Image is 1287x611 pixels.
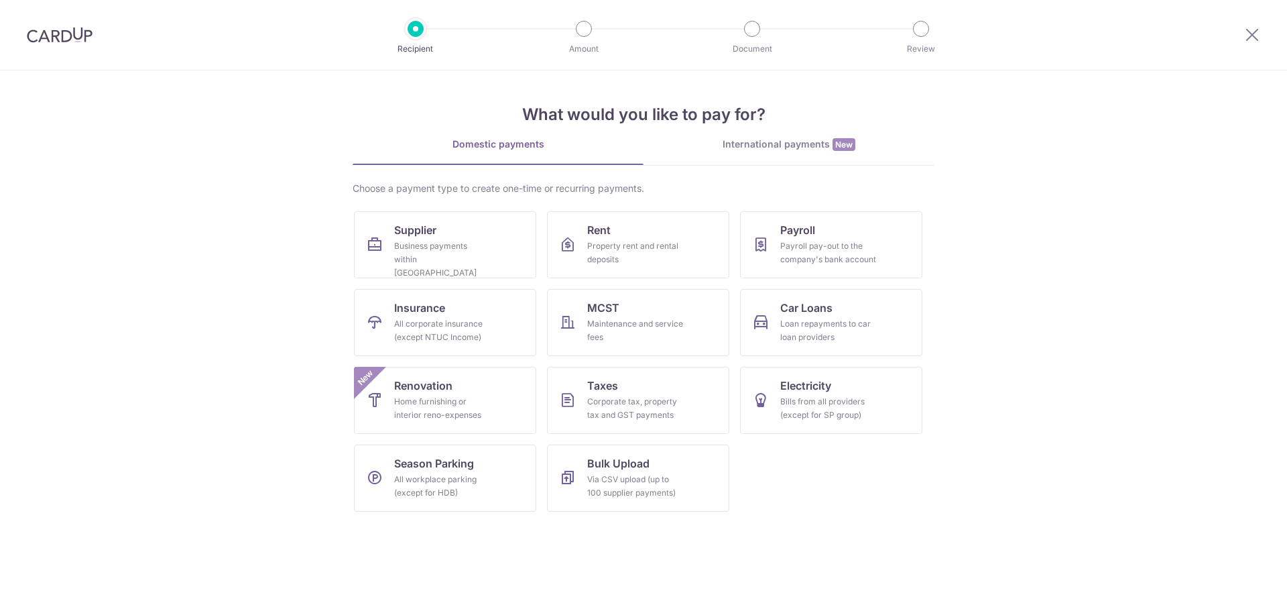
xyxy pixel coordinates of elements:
[394,473,491,500] div: All workplace parking (except for HDB)
[366,42,465,56] p: Recipient
[780,300,833,316] span: Car Loans
[780,239,877,266] div: Payroll pay-out to the company's bank account
[394,378,452,394] span: Renovation
[394,222,436,238] span: Supplier
[833,138,855,151] span: New
[780,317,877,344] div: Loan repayments to car loan providers
[587,300,619,316] span: MCST
[547,211,729,278] a: RentProperty rent and rental deposits
[547,289,729,356] a: MCSTMaintenance and service fees
[740,289,922,356] a: Car LoansLoan repayments to car loan providers
[394,239,491,280] div: Business payments within [GEOGRAPHIC_DATA]
[394,300,445,316] span: Insurance
[354,211,536,278] a: SupplierBusiness payments within [GEOGRAPHIC_DATA]
[353,182,934,195] div: Choose a payment type to create one-time or recurring payments.
[587,378,618,394] span: Taxes
[1201,571,1274,604] iframe: Opens a widget where you can find more information
[643,137,934,152] div: International payments
[394,395,491,422] div: Home furnishing or interior reno-expenses
[780,222,815,238] span: Payroll
[354,445,536,512] a: Season ParkingAll workplace parking (except for HDB)
[587,239,684,266] div: Property rent and rental deposits
[587,455,650,471] span: Bulk Upload
[702,42,802,56] p: Document
[394,317,491,344] div: All corporate insurance (except NTUC Income)
[353,103,934,127] h4: What would you like to pay for?
[547,367,729,434] a: TaxesCorporate tax, property tax and GST payments
[394,455,474,471] span: Season Parking
[587,395,684,422] div: Corporate tax, property tax and GST payments
[587,222,611,238] span: Rent
[354,367,536,434] a: RenovationHome furnishing or interior reno-expensesNew
[780,378,831,394] span: Electricity
[534,42,633,56] p: Amount
[27,27,93,43] img: CardUp
[780,395,877,422] div: Bills from all providers (except for SP group)
[587,473,684,500] div: Via CSV upload (up to 100 supplier payments)
[587,317,684,344] div: Maintenance and service fees
[740,367,922,434] a: ElectricityBills from all providers (except for SP group)
[355,367,377,389] span: New
[871,42,971,56] p: Review
[740,211,922,278] a: PayrollPayroll pay-out to the company's bank account
[547,445,729,512] a: Bulk UploadVia CSV upload (up to 100 supplier payments)
[354,289,536,356] a: InsuranceAll corporate insurance (except NTUC Income)
[353,137,643,151] div: Domestic payments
